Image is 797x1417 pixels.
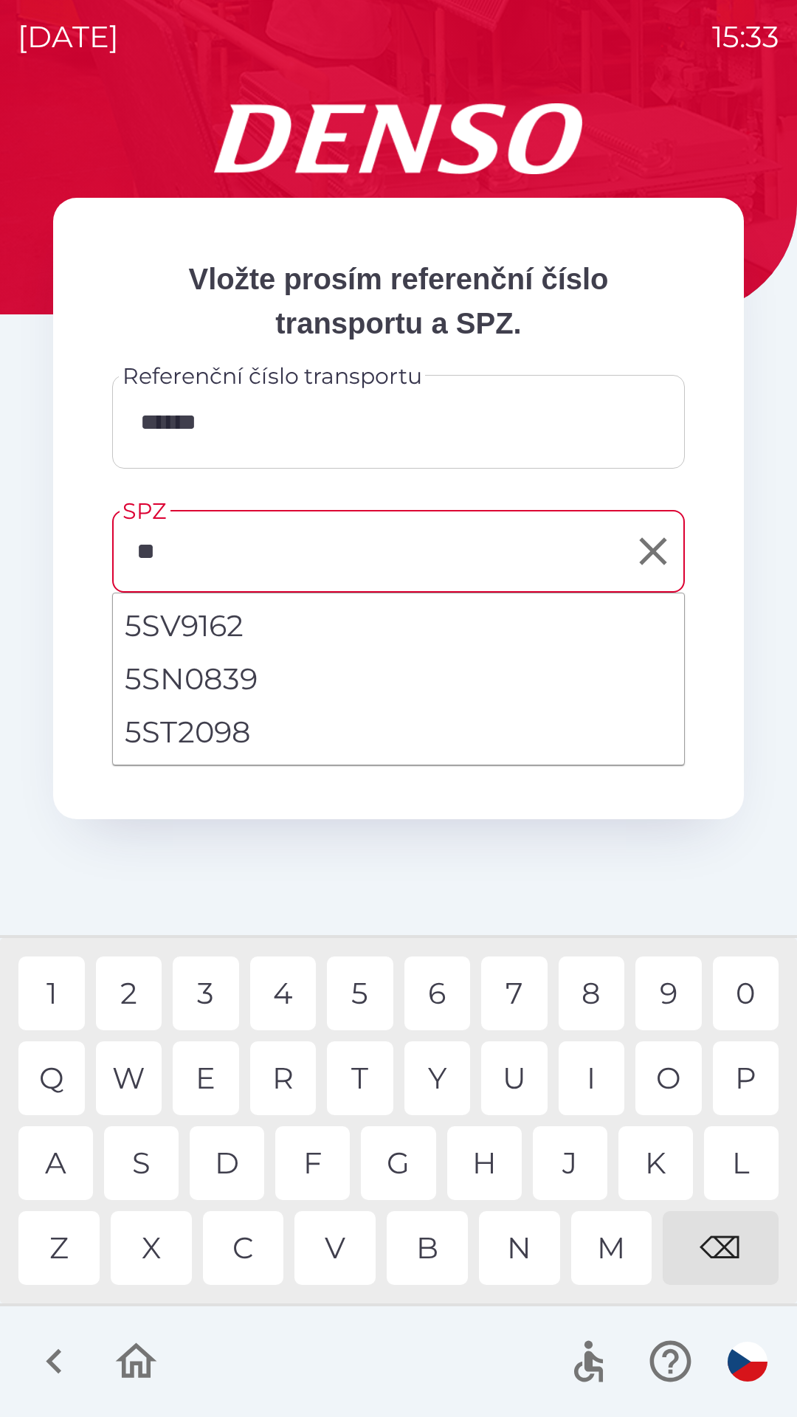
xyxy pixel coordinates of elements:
[113,706,684,759] li: 5ST2098
[627,525,680,578] button: Clear
[123,360,422,392] label: Referenční číslo transportu
[113,599,684,652] li: 5SV9162
[53,103,744,174] img: Logo
[113,652,684,706] li: 5SN0839
[712,15,779,59] p: 15:33
[112,257,685,345] p: Vložte prosím referenční číslo transportu a SPZ.
[123,495,166,527] label: SPZ
[18,15,119,59] p: [DATE]
[728,1342,767,1382] img: cs flag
